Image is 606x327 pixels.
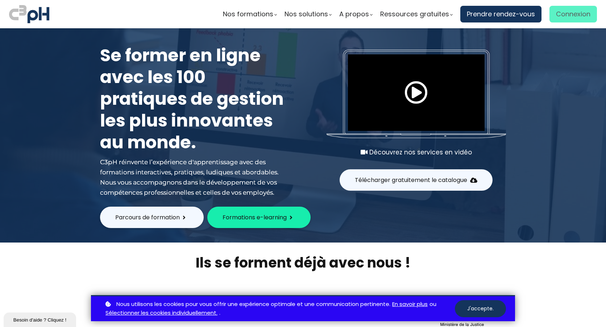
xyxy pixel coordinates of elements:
span: Formations e-learning [223,213,287,222]
div: C3pH réinvente l’expérience d'apprentissage avec des formations interactives, pratiques, ludiques... [100,157,289,198]
span: A propos [339,9,369,20]
a: Connexion [549,6,597,22]
button: J'accepte. [455,300,506,317]
span: Ressources gratuites [380,9,449,20]
button: Télécharger gratuitement le catalogue [340,169,493,191]
span: Nos formations [223,9,273,20]
div: Découvrez nos services en vidéo [327,147,506,157]
iframe: chat widget [4,311,78,327]
img: logo C3PH [9,4,49,25]
h2: Ils se forment déjà avec nous ! [91,253,515,272]
h1: Se former en ligne avec les 100 pratiques de gestion les plus innovantes au monde. [100,45,289,153]
span: Connexion [556,9,590,20]
a: Sélectionner les cookies individuellement. [105,309,217,318]
a: Prendre rendez-vous [460,6,541,22]
span: Parcours de formation [115,213,180,222]
button: Formations e-learning [207,207,311,228]
span: Nos solutions [285,9,328,20]
span: Nous utilisons les cookies pour vous offrir une expérience optimale et une communication pertinente. [116,300,390,309]
button: Parcours de formation [100,207,204,228]
span: Prendre rendez-vous [467,9,535,20]
span: Télécharger gratuitement le catalogue [355,175,467,185]
p: ou . [104,300,455,318]
a: En savoir plus [392,300,428,309]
